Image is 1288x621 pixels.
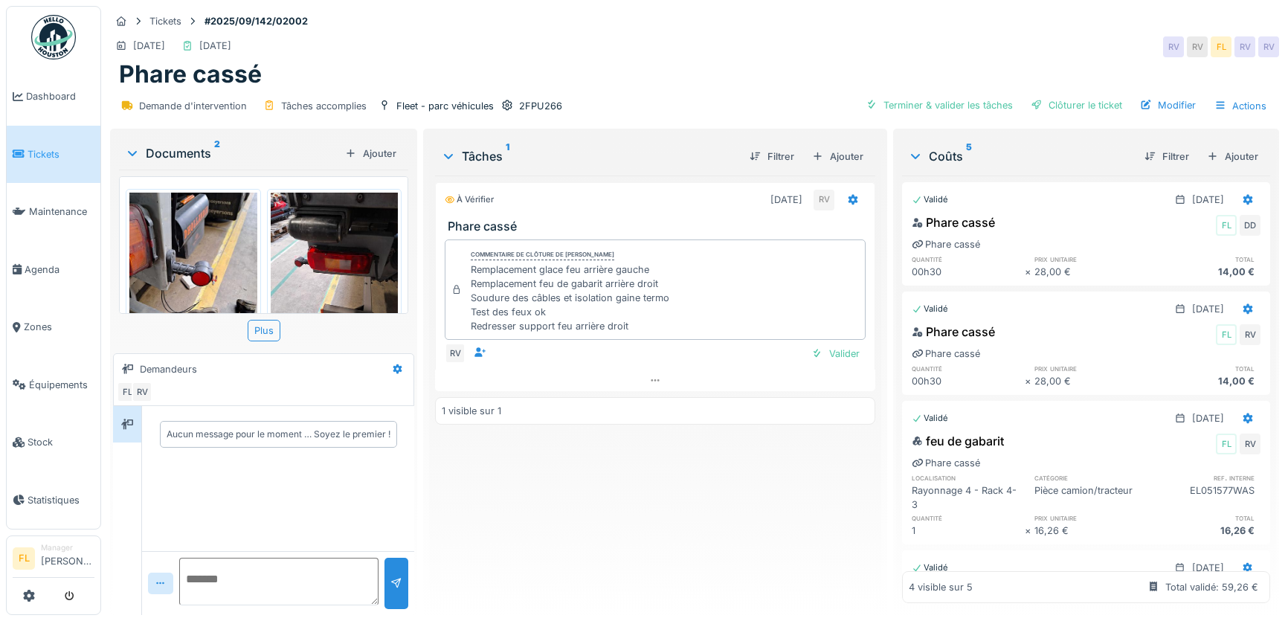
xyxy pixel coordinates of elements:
[806,147,869,167] div: Ajouter
[1234,36,1255,57] div: RV
[1034,374,1147,388] div: 28,00 €
[966,147,972,165] sup: 5
[1216,324,1237,345] div: FL
[912,524,1025,538] div: 1
[29,205,94,219] span: Maintenance
[199,14,314,28] strong: #2025/09/142/02002
[909,580,973,594] div: 4 visible sur 5
[1147,524,1260,538] div: 16,26 €
[912,347,980,361] div: Phare cassé
[1192,411,1224,425] div: [DATE]
[396,99,494,113] div: Fleet - parc véhicules
[441,147,738,165] div: Tâches
[132,382,152,402] div: RV
[31,15,76,59] img: Badge_color-CXgf-gQk.svg
[1034,473,1147,483] h6: catégorie
[1208,95,1273,117] div: Actions
[1258,36,1279,57] div: RV
[7,126,100,184] a: Tickets
[1147,513,1260,523] h6: total
[7,298,100,356] a: Zones
[912,193,948,206] div: Validé
[25,263,94,277] span: Agenda
[1187,36,1208,57] div: RV
[29,378,94,392] span: Équipements
[912,364,1025,373] h6: quantité
[471,263,669,334] div: Remplacement glace feu arrière gauche Remplacement feu de gabarit arrière droit Soudure des câble...
[445,343,466,364] div: RV
[912,432,1004,450] div: feu de gabarit
[1147,265,1260,279] div: 14,00 €
[129,193,257,363] img: fnr17nxab79wlec1xakaahisn0xm
[1034,513,1147,523] h6: prix unitaire
[860,95,1019,115] div: Terminer & valider les tâches
[7,472,100,530] a: Statistiques
[248,320,280,341] div: Plus
[1134,95,1202,115] div: Modifier
[1034,265,1147,279] div: 28,00 €
[1034,483,1147,512] div: Pièce camion/tracteur
[28,493,94,507] span: Statistiques
[912,374,1025,388] div: 00h30
[214,144,220,162] sup: 2
[1201,147,1264,167] div: Ajouter
[28,147,94,161] span: Tickets
[912,412,948,425] div: Validé
[1147,364,1260,373] h6: total
[1147,473,1260,483] h6: ref. interne
[199,39,231,53] div: [DATE]
[149,14,181,28] div: Tickets
[448,219,869,234] h3: Phare cassé
[908,147,1133,165] div: Coûts
[140,362,197,376] div: Demandeurs
[133,39,165,53] div: [DATE]
[1216,215,1237,236] div: FL
[1192,302,1224,316] div: [DATE]
[1211,36,1231,57] div: FL
[7,414,100,472] a: Stock
[1216,434,1237,454] div: FL
[1192,193,1224,207] div: [DATE]
[912,513,1025,523] h6: quantité
[41,542,94,574] li: [PERSON_NAME]
[41,542,94,553] div: Manager
[912,213,995,231] div: Phare cassé
[339,144,402,164] div: Ajouter
[117,382,138,402] div: FL
[912,323,995,341] div: Phare cassé
[1147,374,1260,388] div: 14,00 €
[1240,324,1260,345] div: RV
[912,237,980,251] div: Phare cassé
[28,435,94,449] span: Stock
[805,344,866,364] div: Valider
[7,356,100,414] a: Équipements
[13,547,35,570] li: FL
[1025,524,1034,538] div: ×
[1025,374,1034,388] div: ×
[445,193,494,206] div: À vérifier
[1165,580,1258,594] div: Total validé: 59,26 €
[814,190,834,210] div: RV
[912,265,1025,279] div: 00h30
[1034,254,1147,264] h6: prix unitaire
[471,250,614,260] div: Commentaire de clôture de [PERSON_NAME]
[1240,434,1260,454] div: RV
[912,483,1025,512] div: Rayonnage 4 - Rack 4-3
[1034,364,1147,373] h6: prix unitaire
[442,404,501,418] div: 1 visible sur 1
[1163,36,1184,57] div: RV
[912,254,1025,264] h6: quantité
[770,193,802,207] div: [DATE]
[24,320,94,334] span: Zones
[167,428,390,441] div: Aucun message pour le moment … Soyez le premier !
[13,542,94,578] a: FL Manager[PERSON_NAME]
[1034,524,1147,538] div: 16,26 €
[26,89,94,103] span: Dashboard
[1240,215,1260,236] div: DD
[744,147,800,167] div: Filtrer
[281,99,367,113] div: Tâches accomplies
[7,68,100,126] a: Dashboard
[119,60,262,89] h1: Phare cassé
[1192,561,1224,575] div: [DATE]
[1147,483,1260,512] div: EL051577WAS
